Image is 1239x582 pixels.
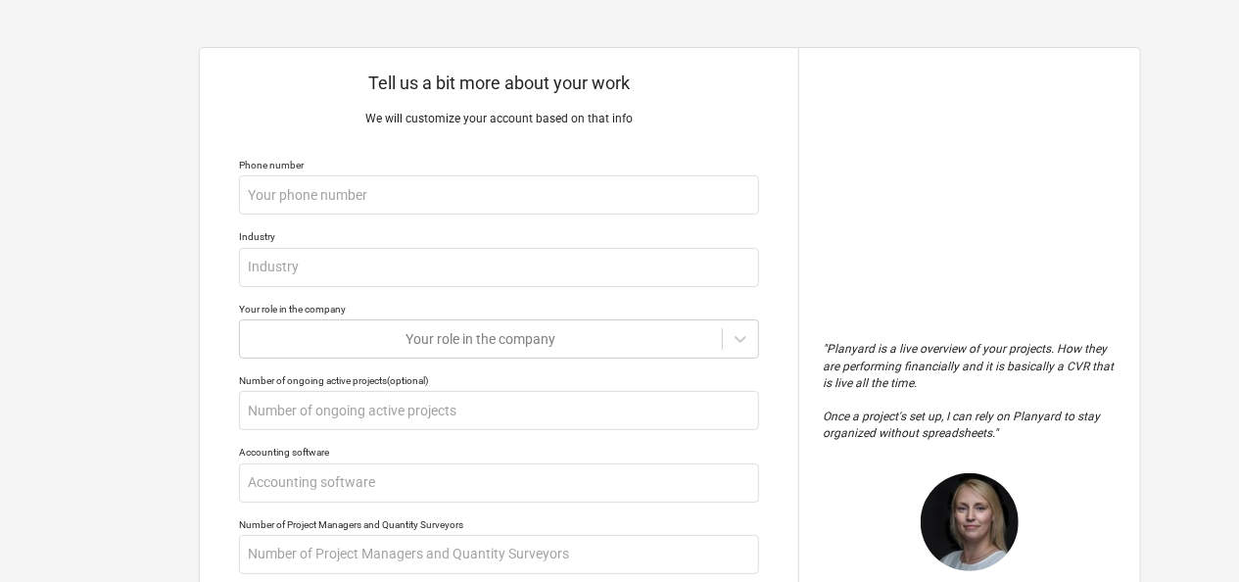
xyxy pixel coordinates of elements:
[239,446,759,459] div: Accounting software
[239,518,759,531] div: Number of Project Managers and Quantity Surveyors
[921,473,1019,571] img: Claire Hill
[239,303,759,315] div: Your role in the company
[239,230,759,243] div: Industry
[1141,488,1239,582] iframe: Chat Widget
[239,374,759,387] div: Number of ongoing active projects (optional)
[239,111,759,127] p: We will customize your account based on that info
[239,248,759,287] input: Industry
[239,175,759,215] input: Your phone number
[239,159,759,171] div: Phone number
[823,341,1117,442] p: " Planyard is a live overview of your projects. How they are performing financially and it is bas...
[239,463,759,503] input: Accounting software
[239,72,759,95] p: Tell us a bit more about your work
[239,391,759,430] input: Number of ongoing active projects
[239,535,759,574] input: Number of Project Managers and Quantity Surveyors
